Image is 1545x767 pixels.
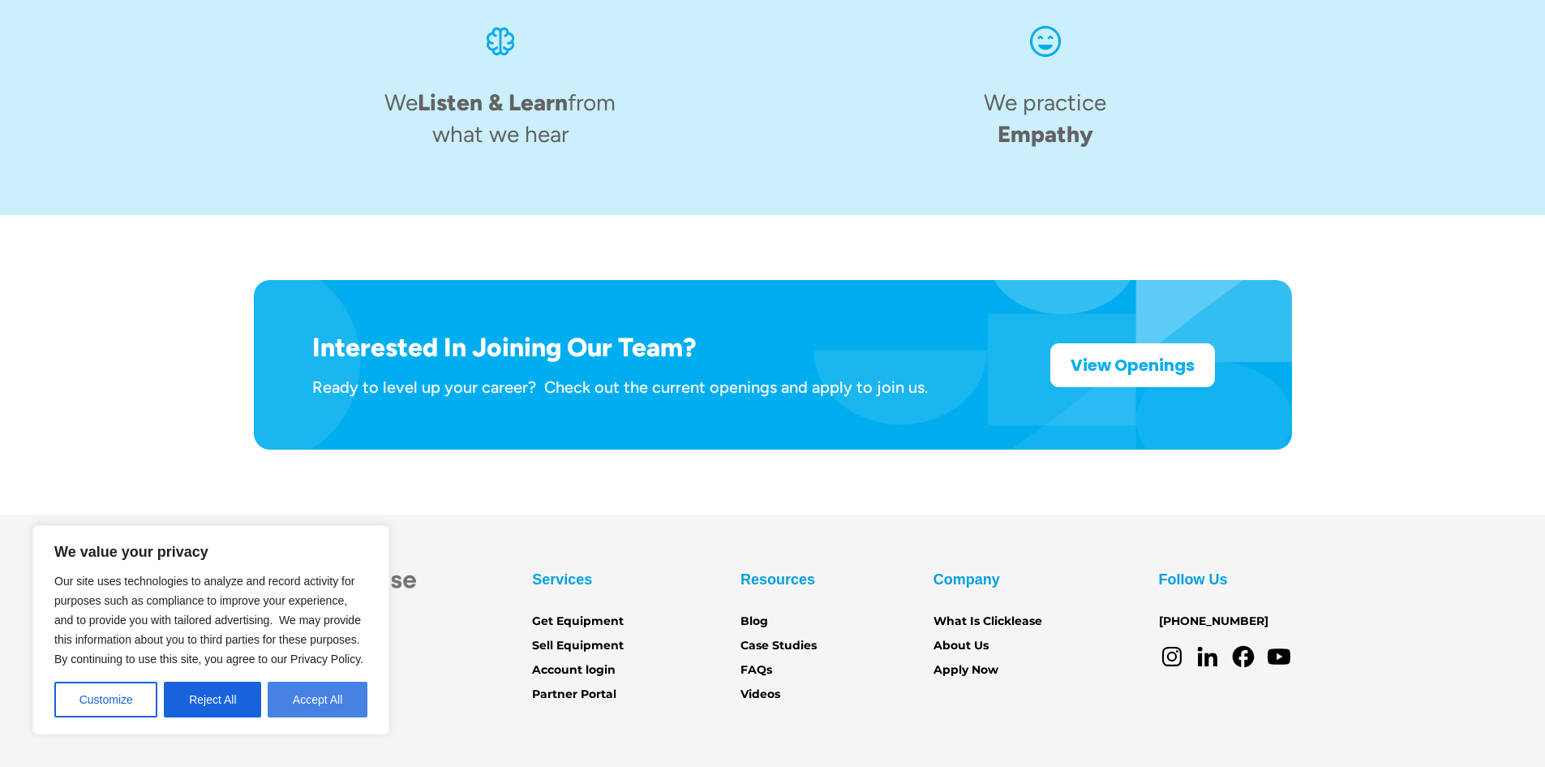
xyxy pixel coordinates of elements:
a: [PHONE_NUMBER] [1159,613,1268,631]
strong: View Openings [1071,354,1195,377]
a: Get Equipment [532,613,624,631]
img: An icon of a brain [481,22,520,61]
button: Reject All [164,682,261,717]
span: Our site uses technologies to analyze and record activity for purposes such as compliance to impr... [54,575,363,666]
a: Case Studies [740,637,817,655]
p: We value your privacy [54,542,367,562]
div: Resources [740,567,815,592]
span: Listen & Learn [418,88,568,116]
div: We value your privacy [32,525,389,735]
h4: We practice [984,87,1106,150]
a: Partner Portal [532,686,616,704]
a: Videos [740,686,780,704]
div: Company [933,567,1000,592]
h4: We from what we hear [380,87,621,150]
h1: Interested In Joining Our Team? [312,332,928,363]
button: Accept All [268,682,367,717]
a: What Is Clicklease [933,613,1042,631]
button: Customize [54,682,157,717]
a: FAQs [740,661,772,679]
a: Blog [740,613,768,631]
a: View Openings [1050,343,1215,387]
img: Smiling face icon [1026,22,1065,61]
a: Sell Equipment [532,637,624,655]
div: Follow Us [1159,567,1228,592]
div: Services [532,567,592,592]
a: Apply Now [933,661,998,679]
a: Account login [532,661,616,679]
a: About Us [933,637,989,655]
span: Empathy [998,120,1093,148]
div: Ready to level up your career? Check out the current openings and apply to join us. [312,377,928,398]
